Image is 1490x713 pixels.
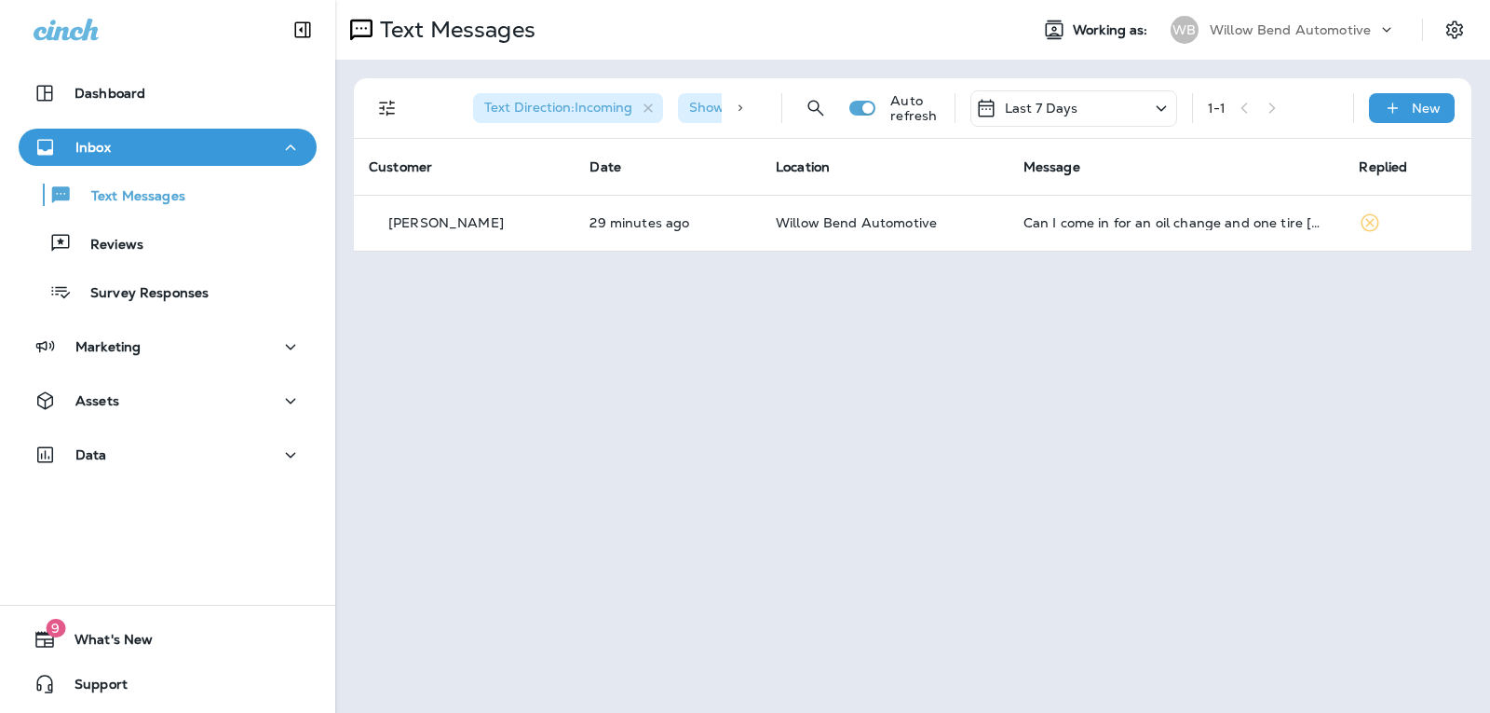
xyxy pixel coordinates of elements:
p: Survey Responses [72,285,209,303]
p: Aug 26, 2025 09:24 AM [589,215,746,230]
button: Text Messages [19,175,317,214]
div: Can I come in for an oil change and one tire on Friday?? Do you have anything for 3?? [1023,215,1330,230]
button: Dashboard [19,75,317,112]
button: Filters [369,89,406,127]
button: Search Messages [797,89,834,127]
p: New [1412,101,1441,116]
span: What's New [56,632,153,654]
p: Data [75,447,107,462]
button: Data [19,436,317,473]
span: Date [589,158,621,175]
p: Assets [75,393,119,408]
button: Marketing [19,328,317,365]
p: Auto refresh [890,93,939,123]
p: Text Messages [372,16,535,44]
p: Willow Bend Automotive [1210,22,1371,37]
span: Message [1023,158,1080,175]
p: Inbox [75,140,111,155]
span: Support [56,677,128,699]
div: Show Start/Stop/Unsubscribe:true [678,93,944,123]
div: Text Direction:Incoming [473,93,663,123]
button: 9What's New [19,621,317,658]
span: Show Start/Stop/Unsubscribe : true [689,99,914,116]
button: Reviews [19,224,317,263]
span: Text Direction : Incoming [484,99,632,116]
p: Marketing [75,339,141,354]
button: Inbox [19,129,317,166]
span: Working as: [1073,22,1152,38]
p: [PERSON_NAME] [388,215,504,230]
button: Support [19,665,317,703]
div: WB [1171,16,1199,44]
span: Willow Bend Automotive [776,214,937,231]
p: Text Messages [73,188,185,206]
p: Last 7 Days [1005,101,1078,116]
button: Settings [1438,13,1471,47]
span: Replied [1359,158,1407,175]
button: Survey Responses [19,272,317,311]
span: Location [776,158,830,175]
p: Dashboard [74,86,145,101]
span: Customer [369,158,432,175]
span: 9 [46,619,65,638]
button: Assets [19,382,317,419]
p: Reviews [72,237,143,254]
div: 1 - 1 [1208,101,1226,116]
button: Collapse Sidebar [277,11,329,48]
